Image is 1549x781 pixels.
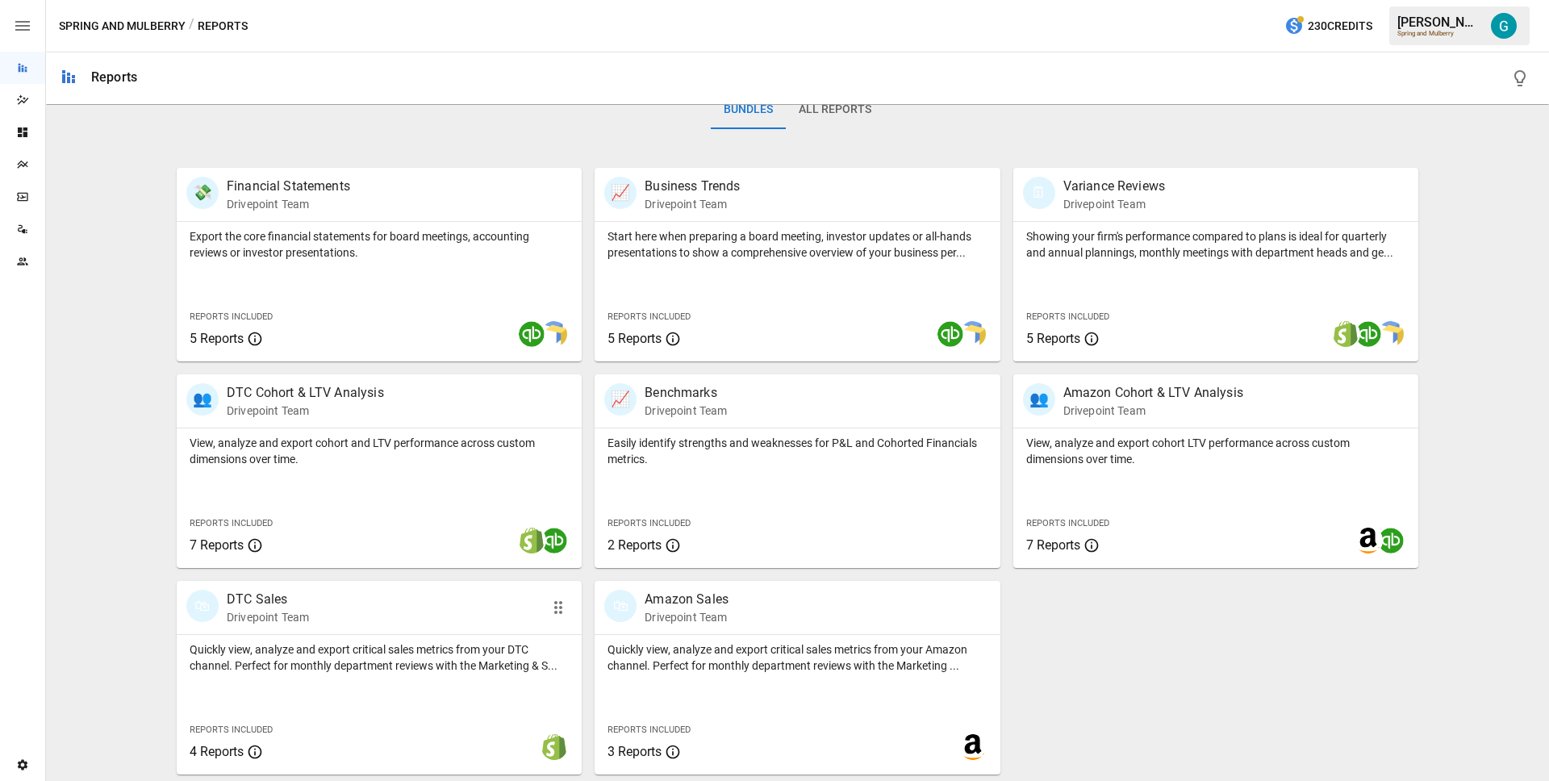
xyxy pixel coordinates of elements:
span: 5 Reports [607,331,662,346]
div: Spring and Mulberry [1397,30,1481,37]
img: quickbooks [937,321,963,347]
button: 230Credits [1278,11,1379,41]
span: Reports Included [190,311,273,322]
span: Reports Included [190,518,273,528]
div: / [189,16,194,36]
div: 👥 [1023,383,1055,416]
img: quickbooks [519,321,545,347]
p: Benchmarks [645,383,727,403]
span: 4 Reports [190,744,244,759]
img: quickbooks [1378,528,1404,553]
div: 🗓 [1023,177,1055,209]
img: shopify [541,734,567,760]
p: Financial Statements [227,177,350,196]
div: 💸 [186,177,219,209]
span: 230 Credits [1308,16,1372,36]
span: Reports Included [1026,311,1109,322]
div: 👥 [186,383,219,416]
span: Reports Included [1026,518,1109,528]
div: 📈 [604,383,637,416]
p: Easily identify strengths and weaknesses for P&L and Cohorted Financials metrics. [607,435,987,467]
p: Drivepoint Team [645,403,727,419]
button: Gavin Acres [1481,3,1526,48]
span: Reports Included [607,311,691,322]
span: Reports Included [607,518,691,528]
p: Drivepoint Team [227,403,384,419]
img: Gavin Acres [1491,13,1517,39]
p: Quickly view, analyze and export critical sales metrics from your Amazon channel. Perfect for mon... [607,641,987,674]
span: Reports Included [607,725,691,735]
p: Export the core financial statements for board meetings, accounting reviews or investor presentat... [190,228,569,261]
div: 🛍 [604,590,637,622]
button: Spring and Mulberry [59,16,186,36]
p: Business Trends [645,177,740,196]
img: smart model [960,321,986,347]
div: 🛍 [186,590,219,622]
p: Showing your firm's performance compared to plans is ideal for quarterly and annual plannings, mo... [1026,228,1405,261]
p: View, analyze and export cohort and LTV performance across custom dimensions over time. [190,435,569,467]
img: quickbooks [1355,321,1381,347]
span: 3 Reports [607,744,662,759]
img: quickbooks [541,528,567,553]
div: 📈 [604,177,637,209]
p: DTC Sales [227,590,309,609]
p: View, analyze and export cohort LTV performance across custom dimensions over time. [1026,435,1405,467]
img: shopify [519,528,545,553]
p: Drivepoint Team [1063,196,1165,212]
p: Start here when preparing a board meeting, investor updates or all-hands presentations to show a ... [607,228,987,261]
span: 7 Reports [190,537,244,553]
img: smart model [1378,321,1404,347]
p: Drivepoint Team [645,196,740,212]
p: Drivepoint Team [227,196,350,212]
img: amazon [1355,528,1381,553]
img: smart model [541,321,567,347]
img: amazon [960,734,986,760]
span: 5 Reports [190,331,244,346]
span: 2 Reports [607,537,662,553]
p: Drivepoint Team [1063,403,1243,419]
span: 5 Reports [1026,331,1080,346]
button: All Reports [786,90,884,129]
p: Quickly view, analyze and export critical sales metrics from your DTC channel. Perfect for monthl... [190,641,569,674]
p: Drivepoint Team [645,609,729,625]
p: DTC Cohort & LTV Analysis [227,383,384,403]
img: shopify [1333,321,1359,347]
p: Amazon Cohort & LTV Analysis [1063,383,1243,403]
div: Reports [91,69,137,85]
div: [PERSON_NAME] [1397,15,1481,30]
p: Drivepoint Team [227,609,309,625]
button: Bundles [711,90,786,129]
p: Amazon Sales [645,590,729,609]
span: 7 Reports [1026,537,1080,553]
span: Reports Included [190,725,273,735]
p: Variance Reviews [1063,177,1165,196]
